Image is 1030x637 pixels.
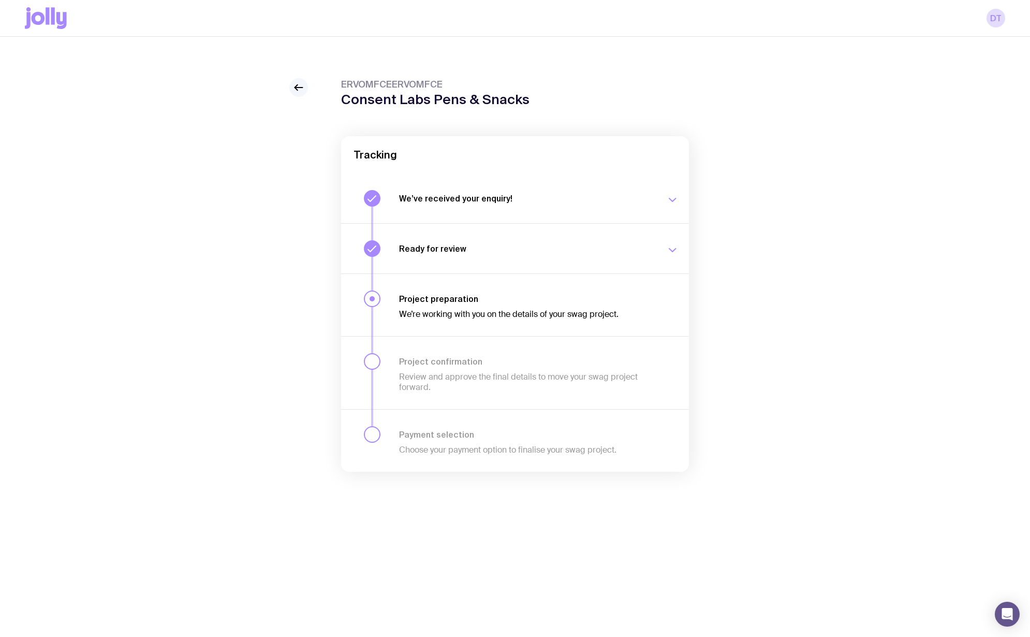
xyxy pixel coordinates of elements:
h3: We’ve received your enquiry! [399,193,654,204]
h3: Project confirmation [399,356,654,367]
p: We’re working with you on the details of your swag project. [399,309,654,320]
div: Open Intercom Messenger [995,602,1020,627]
h3: Payment selection [399,429,654,440]
button: We’ve received your enquiry! [341,173,689,223]
p: Choose your payment option to finalise your swag project. [399,445,654,455]
h3: Project preparation [399,294,654,304]
h2: Tracking [354,149,676,161]
h1: Consent Labs Pens & Snacks [341,92,529,107]
h3: Ready for review [399,243,654,254]
span: ERVOMFCEERVOMFCE [341,78,529,91]
p: Review and approve the final details to move your swag project forward. [399,372,654,393]
button: Ready for review [341,223,689,273]
a: DT [987,9,1005,27]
